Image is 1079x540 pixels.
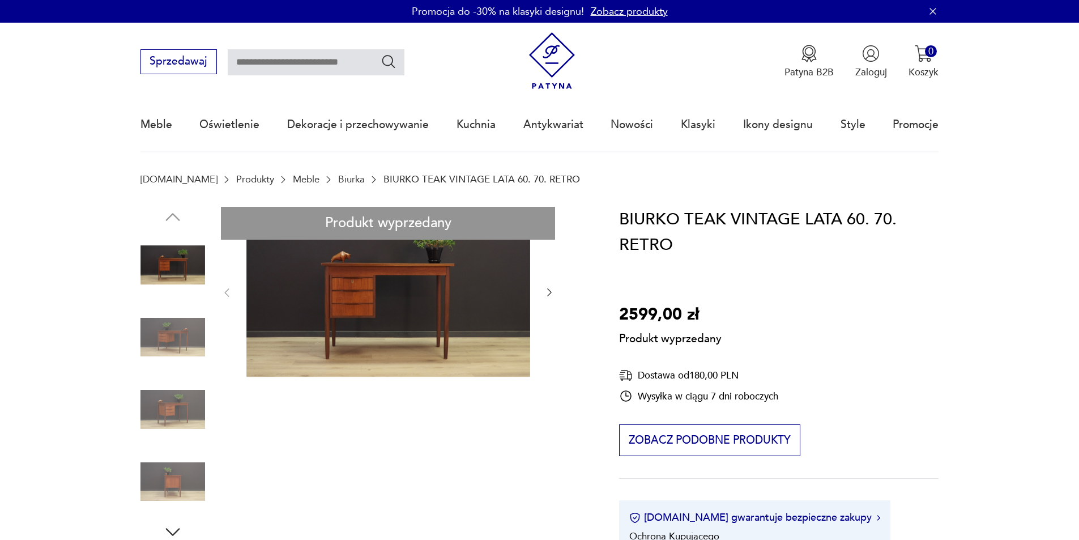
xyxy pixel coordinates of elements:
[629,512,641,524] img: Ikona certyfikatu
[412,5,584,19] p: Promocja do -30% na klasyki designu!
[383,174,580,185] p: BIURKO TEAK VINTAGE LATA 60. 70. RETRO
[140,99,172,151] a: Meble
[629,511,880,525] button: [DOMAIN_NAME] gwarantuje bezpieczne zakupy
[619,389,778,403] div: Wysyłka w ciągu 7 dni roboczych
[287,99,429,151] a: Dekoracje i przechowywanie
[909,66,939,79] p: Koszyk
[140,49,217,74] button: Sprzedawaj
[784,66,834,79] p: Patyna B2B
[909,45,939,79] button: 0Koszyk
[862,45,880,62] img: Ikonka użytkownika
[381,53,397,70] button: Szukaj
[611,99,653,151] a: Nowości
[619,207,939,258] h1: BIURKO TEAK VINTAGE LATA 60. 70. RETRO
[841,99,865,151] a: Style
[784,45,834,79] a: Ikona medaluPatyna B2B
[855,45,887,79] button: Zaloguj
[523,99,583,151] a: Antykwariat
[457,99,496,151] a: Kuchnia
[800,45,818,62] img: Ikona medalu
[893,99,939,151] a: Promocje
[591,5,668,19] a: Zobacz produkty
[523,32,581,90] img: Patyna - sklep z meblami i dekoracjami vintage
[619,328,722,347] p: Produkt wyprzedany
[925,45,937,57] div: 0
[619,302,722,328] p: 2599,00 zł
[743,99,813,151] a: Ikony designu
[338,174,365,185] a: Biurka
[293,174,319,185] a: Meble
[199,99,259,151] a: Oświetlenie
[877,515,880,521] img: Ikona strzałki w prawo
[140,58,217,67] a: Sprzedawaj
[855,66,887,79] p: Zaloguj
[140,174,217,185] a: [DOMAIN_NAME]
[915,45,932,62] img: Ikona koszyka
[619,368,633,382] img: Ikona dostawy
[681,99,715,151] a: Klasyki
[236,174,274,185] a: Produkty
[784,45,834,79] button: Patyna B2B
[619,368,778,382] div: Dostawa od 180,00 PLN
[619,424,800,456] button: Zobacz podobne produkty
